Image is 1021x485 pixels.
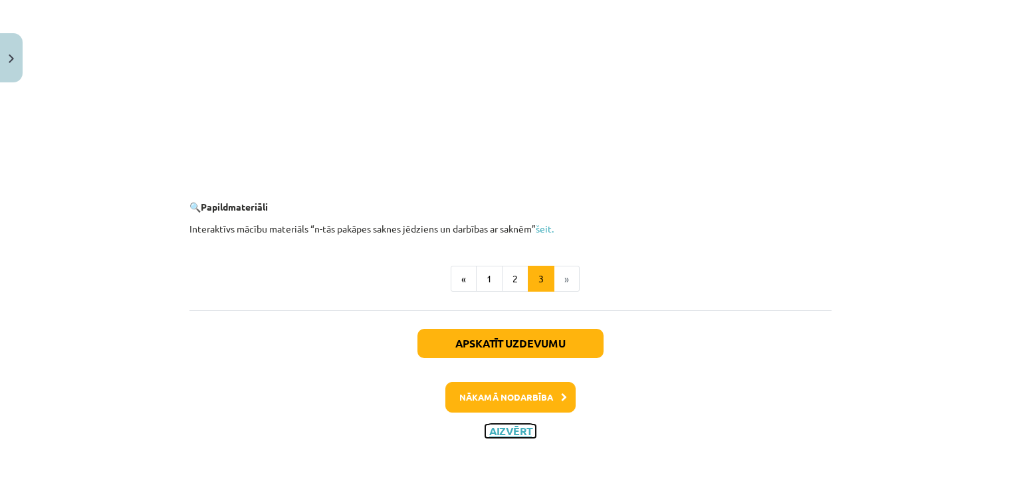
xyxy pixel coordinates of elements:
[528,266,554,292] button: 3
[189,222,832,236] p: Interaktīvs mācību materiāls “n-tās pakāpes saknes jēdziens un darbības ar saknēm”
[9,54,14,63] img: icon-close-lesson-0947bae3869378f0d4975bcd49f059093ad1ed9edebbc8119c70593378902aed.svg
[502,266,528,292] button: 2
[189,266,832,292] nav: Page navigation example
[445,382,576,413] button: Nākamā nodarbība
[451,266,477,292] button: «
[536,223,554,235] a: šeit.
[417,329,604,358] button: Apskatīt uzdevumu
[476,266,503,292] button: 1
[189,200,832,214] p: 🔍
[485,425,536,438] button: Aizvērt
[201,201,207,213] b: P
[207,201,268,213] b: apildmateriāli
